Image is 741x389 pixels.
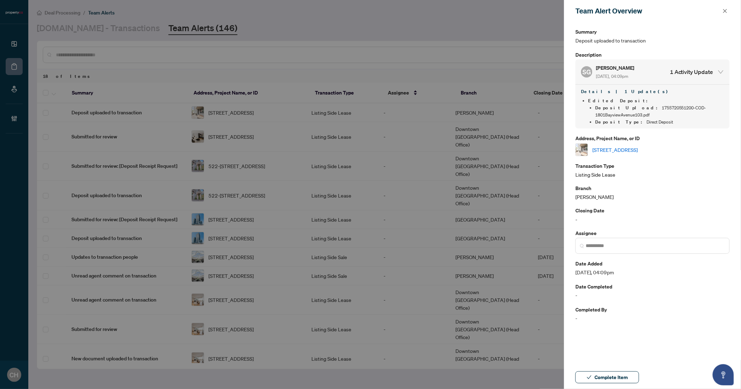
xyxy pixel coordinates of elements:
span: Deposit uploaded to transaction [575,36,730,45]
li: Direct Deposit [595,119,724,126]
div: Listing Side Lease [575,162,730,178]
p: Completed By [575,305,730,314]
span: expanded [718,69,724,75]
p: Date Completed [575,282,730,291]
span: Complete Item [594,372,628,383]
p: Date Added [575,259,730,268]
span: [DATE], 04:09pm [596,74,628,79]
div: SG[PERSON_NAME] [DATE], 04:09pm1 Activity Update [575,59,730,84]
span: close [723,8,728,13]
div: - [575,206,730,223]
span: SG [582,67,591,77]
span: - [575,314,730,322]
span: Deposit Upload : [595,105,662,111]
p: Closing Date [575,206,730,214]
span: - [575,291,730,299]
div: [PERSON_NAME] [575,184,730,201]
button: Open asap [713,364,734,385]
p: Branch [575,184,730,192]
p: Assignee [575,229,730,237]
img: search_icon [580,244,584,248]
h4: 1 Activity Update [670,68,713,76]
div: Team Alert Overview [575,6,720,16]
a: [STREET_ADDRESS] [592,146,638,154]
button: Complete Item [575,371,639,383]
span: [DATE], 04:09pm [575,268,730,276]
p: Address, Project Name, or ID [575,134,730,142]
span: Edited Deposit : [588,98,652,104]
span: check [587,375,592,380]
p: Description [575,51,730,59]
span: Deposit Type : [595,119,647,125]
p: Transaction Type [575,162,730,170]
img: thumbnail-img [576,144,588,156]
li: 1755720551200-COD-1801BayviewAvenue103.pdf [595,104,724,119]
h5: [PERSON_NAME] [596,64,635,72]
h4: Details | 1 Update(s) [581,87,724,96]
p: Summary [575,28,730,36]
